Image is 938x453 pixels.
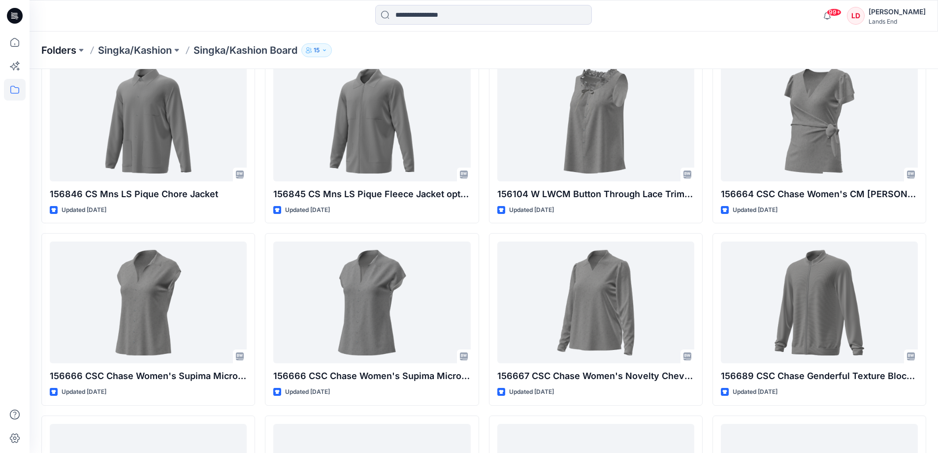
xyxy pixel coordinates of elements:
[721,242,918,363] a: 156689 CSC Chase Genderful Texture Block Zip Front Jacket
[869,6,926,18] div: [PERSON_NAME]
[273,187,470,201] p: 156845 CS Mns LS Pique Fleece Jacket option 2
[733,205,777,215] p: Updated [DATE]
[869,18,926,25] div: Lands End
[497,187,694,201] p: 156104 W LWCM Button Through Lace Trim Tank
[50,187,247,201] p: 156846 CS Mns LS Pique Chore Jacket
[733,387,777,397] p: Updated [DATE]
[285,387,330,397] p: Updated [DATE]
[62,205,106,215] p: Updated [DATE]
[721,369,918,383] p: 156689 CSC Chase Genderful Texture Block Zip Front Jacket
[98,43,172,57] a: Singka/Kashion
[721,60,918,181] a: 156664 CSC Chase Women's CM Flutter Sleeve Wrap Top
[509,205,554,215] p: Updated [DATE]
[721,187,918,201] p: 156664 CSC Chase Women's CM [PERSON_NAME] Sleeve Wrap Top
[497,369,694,383] p: 156667 CSC Chase Women's Novelty Chevron LS Collared Top option 1
[273,60,470,181] a: 156845 CS Mns LS Pique Fleece Jacket option 2
[314,45,320,56] p: 15
[50,60,247,181] a: 156846 CS Mns LS Pique Chore Jacket
[62,387,106,397] p: Updated [DATE]
[497,242,694,363] a: 156667 CSC Chase Women's Novelty Chevron LS Collared Top option 1
[41,43,76,57] a: Folders
[847,7,865,25] div: LD
[50,369,247,383] p: 156666 CSC Chase Women's Supima Micro Modal Cap Sleeve Collared Top option 2
[827,8,841,16] span: 99+
[273,369,470,383] p: 156666 CSC Chase Women's Supima Micro Modal Cap Sleeve Collared Top option 1
[285,205,330,215] p: Updated [DATE]
[194,43,297,57] p: Singka/Kashion Board
[273,242,470,363] a: 156666 CSC Chase Women's Supima Micro Modal Cap Sleeve Collared Top option 1
[497,60,694,181] a: 156104 W LWCM Button Through Lace Trim Tank
[301,43,332,57] button: 15
[509,387,554,397] p: Updated [DATE]
[50,242,247,363] a: 156666 CSC Chase Women's Supima Micro Modal Cap Sleeve Collared Top option 2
